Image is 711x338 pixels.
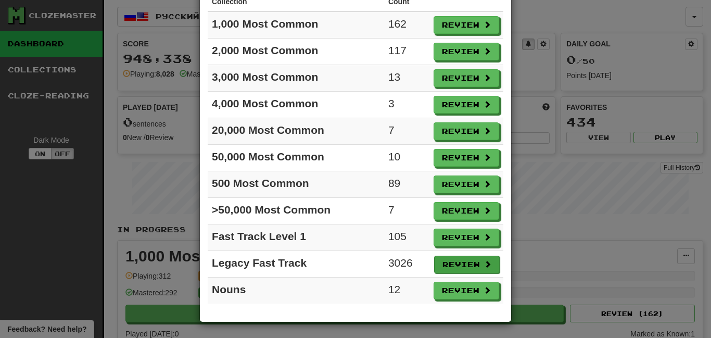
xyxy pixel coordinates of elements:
td: 105 [384,224,429,251]
td: 162 [384,11,429,39]
td: 2,000 Most Common [208,39,384,65]
button: Review [434,256,500,273]
button: Review [434,69,499,87]
td: 4,000 Most Common [208,92,384,118]
td: Fast Track Level 1 [208,224,384,251]
td: 7 [384,198,429,224]
td: 20,000 Most Common [208,118,384,145]
td: 89 [384,171,429,198]
td: 12 [384,278,429,304]
button: Review [434,282,499,299]
button: Review [434,229,499,246]
button: Review [434,96,499,114]
td: 10 [384,145,429,171]
td: Legacy Fast Track [208,251,384,278]
button: Review [434,149,499,167]
button: Review [434,122,499,140]
td: 3026 [384,251,429,278]
td: Nouns [208,278,384,304]
td: 50,000 Most Common [208,145,384,171]
td: 13 [384,65,429,92]
button: Review [434,176,499,193]
button: Review [434,202,499,220]
td: 3 [384,92,429,118]
button: Review [434,43,499,60]
td: 1,000 Most Common [208,11,384,39]
td: 7 [384,118,429,145]
td: 500 Most Common [208,171,384,198]
td: 117 [384,39,429,65]
button: Review [434,16,499,34]
td: 3,000 Most Common [208,65,384,92]
td: >50,000 Most Common [208,198,384,224]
